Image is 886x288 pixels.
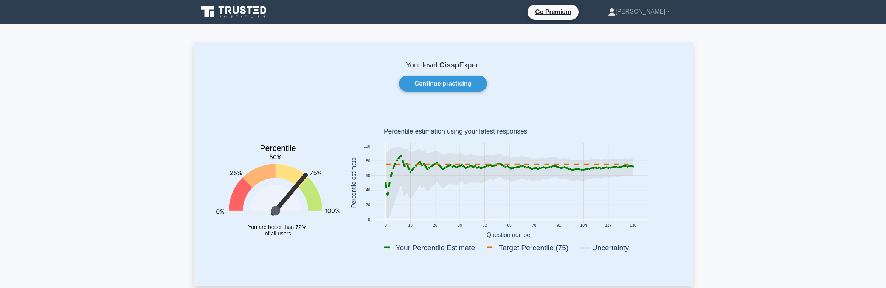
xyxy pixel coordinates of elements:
[458,224,462,228] text: 39
[399,76,487,92] a: Continue practicing
[531,7,576,17] a: Go Premium
[384,224,386,228] text: 0
[507,224,512,228] text: 65
[590,4,688,19] a: [PERSON_NAME]
[366,159,370,163] text: 80
[580,224,587,228] text: 104
[408,224,413,228] text: 13
[486,232,532,238] text: Question number
[212,61,675,70] p: Your level: Expert
[605,224,611,228] text: 117
[557,224,561,228] text: 91
[248,224,306,230] tspan: You are better than 72%
[439,61,459,69] b: Cissp
[366,188,370,193] text: 40
[630,224,636,228] text: 130
[532,224,536,228] text: 78
[366,203,370,207] text: 20
[383,128,527,135] text: Percentile estimation using your latest responses
[363,145,370,149] text: 100
[368,218,370,222] text: 0
[260,144,296,153] text: Percentile
[433,224,437,228] text: 26
[265,230,291,237] tspan: of all users
[482,224,487,228] text: 52
[366,174,370,178] text: 60
[350,157,357,208] text: Percentile estimate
